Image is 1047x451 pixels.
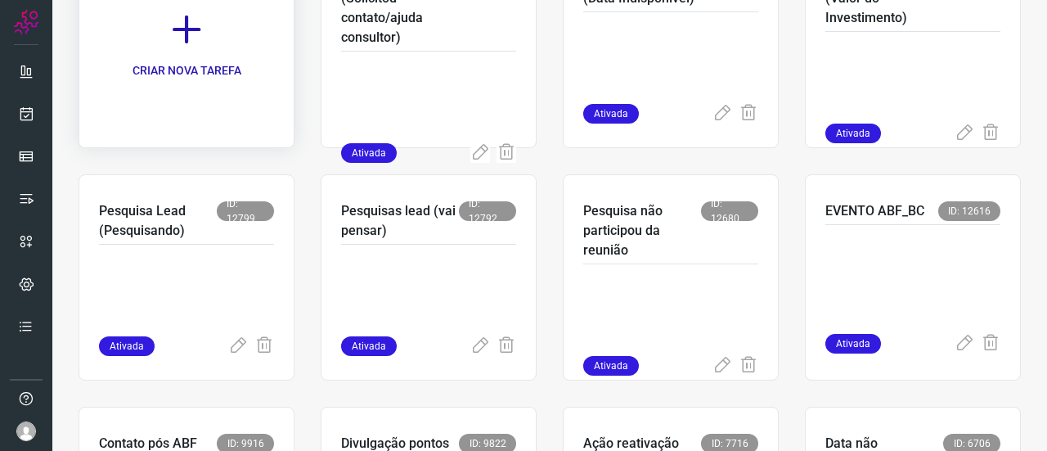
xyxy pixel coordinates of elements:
[938,201,1000,221] span: ID: 12616
[99,336,155,356] span: Ativada
[583,356,639,376] span: Ativada
[341,143,397,163] span: Ativada
[341,201,459,241] p: Pesquisas lead (vai pensar)
[459,201,516,221] span: ID: 12792
[341,336,397,356] span: Ativada
[217,201,274,221] span: ID: 12799
[99,201,217,241] p: Pesquisa Lead (Pesquisando)
[825,334,881,354] span: Ativada
[14,10,38,34] img: Logo
[133,62,241,79] p: CRIAR NOVA TAREFA
[16,422,36,441] img: avatar-user-boy.jpg
[701,201,758,221] span: ID: 12680
[583,201,701,260] p: Pesquisa não participou da reunião
[583,104,639,124] span: Ativada
[825,201,924,221] p: EVENTO ABF_BC
[825,124,881,143] span: Ativada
